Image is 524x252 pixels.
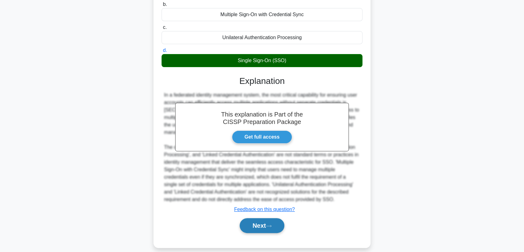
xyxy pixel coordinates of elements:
[162,8,362,21] div: Multiple Sign-On with Credential Sync
[165,76,359,86] h3: Explanation
[162,54,362,67] div: Single Sign-On (SSO)
[163,48,167,53] span: d.
[162,31,362,44] div: Unilateral Authentication Processing
[234,207,295,212] a: Feedback on this question?
[232,131,292,144] a: Get full access
[163,2,167,7] span: b.
[240,218,284,233] button: Next
[163,25,167,30] span: c.
[164,91,360,203] div: In a federated identity management system, the most critical capability for ensuring user account...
